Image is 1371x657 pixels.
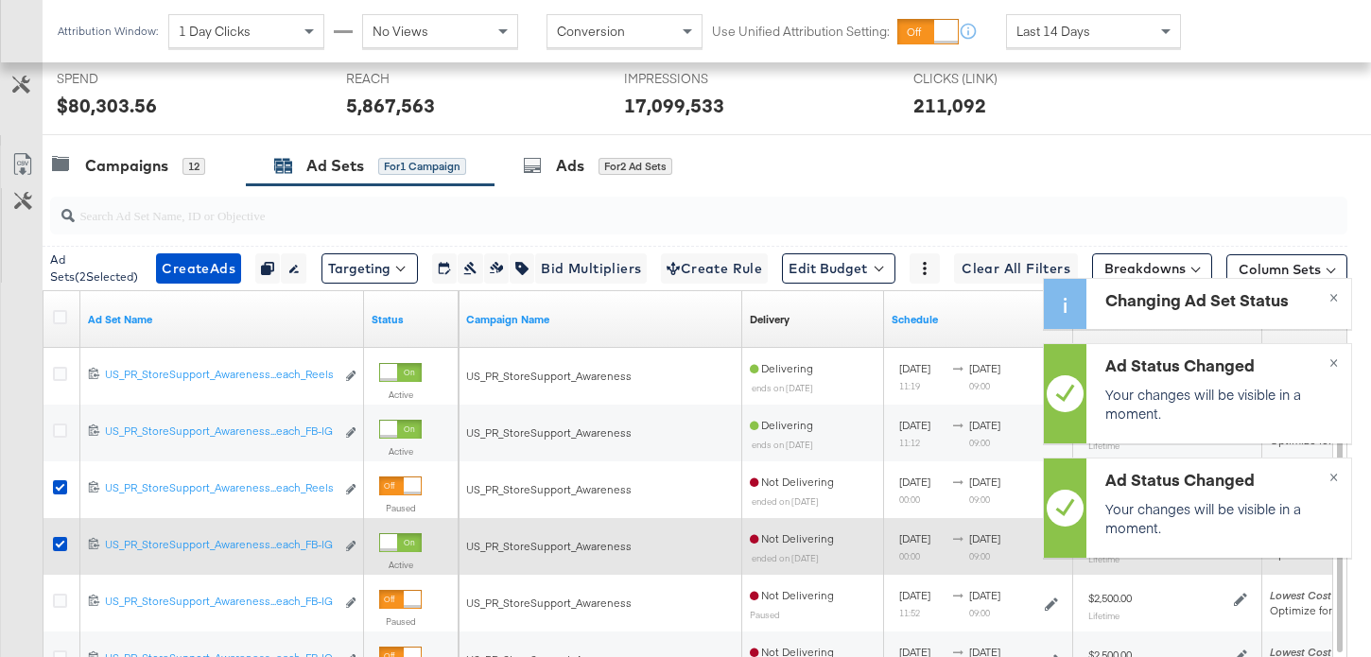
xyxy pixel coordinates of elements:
[969,531,1000,545] span: [DATE]
[162,257,235,281] span: Create Ads
[752,495,819,507] sub: ended on [DATE]
[899,475,930,489] span: [DATE]
[88,312,356,327] a: Your Ad Set name.
[899,418,930,432] span: [DATE]
[750,418,813,432] span: Delivering
[379,445,422,458] label: Active
[1316,344,1351,378] button: ×
[105,537,335,557] a: US_PR_StoreSupport_Awareness...each_FB-IG
[182,158,205,175] div: 12
[57,92,157,119] div: $80,303.56
[752,382,813,393] sub: ends on [DATE]
[899,493,920,505] sub: 00:00
[899,588,930,602] span: [DATE]
[969,588,1000,602] span: [DATE]
[899,607,920,618] sub: 11:52
[599,158,672,175] div: for 2 Ad Sets
[156,253,241,284] button: CreateAds
[105,537,335,552] div: US_PR_StoreSupport_Awareness...each_FB-IG
[750,531,834,545] span: Not Delivering
[105,480,335,495] div: US_PR_StoreSupport_Awareness...each_Reels
[75,189,1232,226] input: Search Ad Set Name, ID or Objective
[466,425,632,440] span: US_PR_StoreSupport_Awareness
[57,70,199,88] span: SPEND
[105,424,335,443] a: US_PR_StoreSupport_Awareness...each_FB-IG
[667,257,762,281] span: Create Rule
[105,424,335,439] div: US_PR_StoreSupport_Awareness...each_FB-IG
[466,482,632,496] span: US_PR_StoreSupport_Awareness
[624,92,724,119] div: 17,099,533
[105,594,335,614] a: US_PR_StoreSupport_Awareness...each_FB-IG
[899,361,930,375] span: [DATE]
[750,609,780,620] sub: Paused
[1088,610,1119,621] sub: Lifetime
[179,23,251,40] span: 1 Day Clicks
[899,550,920,562] sub: 00:00
[1316,458,1351,493] button: ×
[556,155,584,177] div: Ads
[373,23,428,40] span: No Views
[1316,279,1351,313] button: ×
[782,253,895,284] button: Edit Budget
[557,23,625,40] span: Conversion
[346,92,435,119] div: 5,867,563
[969,380,990,391] sub: 09:00
[750,312,790,327] a: Reflects the ability of your Ad Set to achieve delivery based on ad states, schedule and budget.
[372,312,451,327] a: Shows the current state of your Ad Set.
[1105,499,1328,537] p: Your changes will be visible in a moment.
[1105,288,1328,311] div: Changing Ad Set Status
[962,257,1070,281] span: Clear All Filters
[712,23,890,41] label: Use Unified Attribution Setting:
[379,502,422,514] label: Paused
[346,70,488,88] span: REACH
[1105,468,1328,491] div: Ad Status Changed
[913,70,1055,88] span: CLICKS (LINK)
[85,155,168,177] div: Campaigns
[969,493,990,505] sub: 09:00
[306,155,364,177] div: Ad Sets
[969,361,1000,375] span: [DATE]
[379,389,422,401] label: Active
[899,531,930,545] span: [DATE]
[624,70,766,88] span: IMPRESSIONS
[752,439,813,450] sub: ends on [DATE]
[105,367,335,387] a: US_PR_StoreSupport_Awareness...each_Reels
[1092,253,1212,284] button: Breakdowns
[105,367,335,382] div: US_PR_StoreSupport_Awareness...each_Reels
[899,380,920,391] sub: 11:19
[892,312,1066,327] a: Shows when your Ad Set is scheduled to deliver.
[913,92,986,119] div: 211,092
[899,437,920,448] sub: 11:12
[1329,464,1338,486] span: ×
[969,475,1000,489] span: [DATE]
[1329,285,1338,306] span: ×
[969,437,990,448] sub: 09:00
[105,480,335,500] a: US_PR_StoreSupport_Awareness...each_Reels
[466,369,632,383] span: US_PR_StoreSupport_Awareness
[50,251,142,285] div: Ad Sets ( 2 Selected)
[321,253,418,284] button: Targeting
[969,607,990,618] sub: 09:00
[379,615,422,628] label: Paused
[534,253,647,284] button: Bid Multipliers
[379,559,422,571] label: Active
[954,253,1078,284] button: Clear All Filters
[1105,385,1328,423] p: Your changes will be visible in a moment.
[378,158,466,175] div: for 1 Campaign
[1088,591,1132,606] div: $2,500.00
[969,418,1000,432] span: [DATE]
[1016,23,1090,40] span: Last 14 Days
[969,550,990,562] sub: 09:00
[57,25,159,38] div: Attribution Window:
[752,552,819,563] sub: ended on [DATE]
[466,539,632,553] span: US_PR_StoreSupport_Awareness
[466,312,735,327] a: Your campaign name.
[1329,350,1338,372] span: ×
[466,596,632,610] span: US_PR_StoreSupport_Awareness
[1105,354,1328,376] div: Ad Status Changed
[750,361,813,375] span: Delivering
[750,312,790,327] div: Delivery
[750,588,834,602] span: Not Delivering
[541,257,641,281] span: Bid Multipliers
[661,253,768,284] button: Create Rule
